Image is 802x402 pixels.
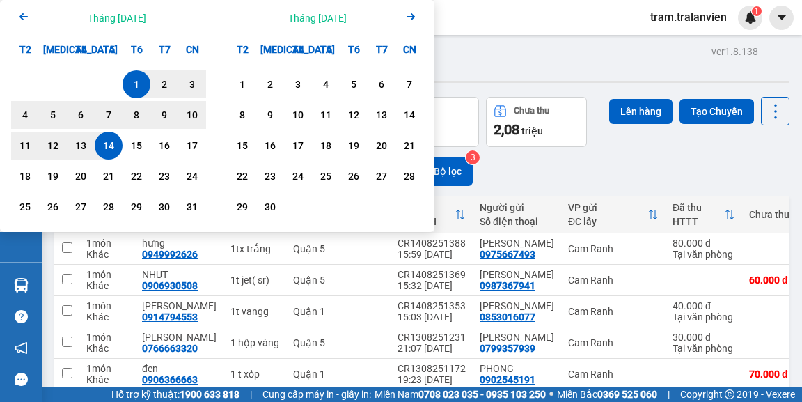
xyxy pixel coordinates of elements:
[123,70,150,98] div: Selected start date. Thứ Sáu, tháng 08 1 2025. It's available.
[99,137,118,154] div: 14
[609,99,673,124] button: Lên hàng
[86,363,128,374] div: 1 món
[230,337,279,348] div: 1 hộp vàng
[228,132,256,160] div: Choose Thứ Hai, tháng 09 15 2025. It's available.
[398,332,466,343] div: CR1308251231
[178,101,206,129] div: Choose Chủ Nhật, tháng 08 10 2025. It's available.
[480,363,554,374] div: PHONG
[316,107,336,123] div: 11
[340,132,368,160] div: Choose Thứ Sáu, tháng 09 19 2025. It's available.
[256,132,284,160] div: Choose Thứ Ba, tháng 09 16 2025. It's available.
[99,199,118,215] div: 28
[228,101,256,129] div: Choose Thứ Hai, tháng 09 8 2025. It's available.
[43,199,63,215] div: 26
[480,202,554,213] div: Người gửi
[230,306,279,317] div: 1t vangg
[480,216,554,227] div: Số điện thoại
[514,106,549,116] div: Chưa thu
[67,36,95,63] div: T4
[284,101,312,129] div: Choose Thứ Tư, tháng 09 10 2025. It's available.
[673,300,735,311] div: 40.000 đ
[284,70,312,98] div: Choose Thứ Tư, tháng 09 3 2025. It's available.
[71,107,91,123] div: 6
[86,249,128,260] div: Khác
[228,36,256,63] div: T2
[568,337,659,348] div: Cam Ranh
[230,243,279,254] div: 1tx trắng
[395,101,423,129] div: Choose Chủ Nhật, tháng 09 14 2025. It's available.
[557,387,657,402] span: Miền Bắc
[549,392,553,397] span: ⚪️
[673,238,735,249] div: 80.000 đ
[178,36,206,63] div: CN
[395,162,423,190] div: Choose Chủ Nhật, tháng 09 28 2025. It's available.
[14,278,29,293] img: warehouse-icon
[402,8,419,27] button: Next month.
[316,76,336,93] div: 4
[260,107,280,123] div: 9
[260,199,280,215] div: 30
[679,99,754,124] button: Tạo Chuyến
[86,300,128,311] div: 1 món
[127,168,146,185] div: 22
[395,36,423,63] div: CN
[312,101,340,129] div: Choose Thứ Năm, tháng 09 11 2025. It's available.
[39,162,67,190] div: Choose Thứ Ba, tháng 08 19 2025. It's available.
[568,202,647,213] div: VP gửi
[15,137,35,154] div: 11
[150,132,178,160] div: Choose Thứ Bảy, tháng 08 16 2025. It's available.
[568,243,659,254] div: Cam Ranh
[155,199,174,215] div: 30
[368,162,395,190] div: Choose Thứ Bảy, tháng 09 27 2025. It's available.
[123,101,150,129] div: Choose Thứ Sáu, tháng 08 8 2025. It's available.
[293,369,384,380] div: Quận 1
[395,70,423,98] div: Choose Chủ Nhật, tháng 09 7 2025. It's available.
[43,137,63,154] div: 12
[142,311,198,323] div: 0914794553
[418,389,546,400] strong: 0708 023 035 - 0935 103 250
[368,101,395,129] div: Choose Thứ Bảy, tháng 09 13 2025. It's available.
[372,137,391,154] div: 20
[127,199,146,215] div: 29
[316,168,336,185] div: 25
[11,132,39,160] div: Choose Thứ Hai, tháng 08 11 2025. It's available.
[480,332,554,343] div: TRỊNH MINH TÚ
[673,332,735,343] div: 30.000 đ
[123,193,150,221] div: Choose Thứ Sáu, tháng 08 29 2025. It's available.
[228,70,256,98] div: Choose Thứ Hai, tháng 09 1 2025. It's available.
[375,387,546,402] span: Miền Nam
[67,162,95,190] div: Choose Thứ Tư, tháng 08 20 2025. It's available.
[256,101,284,129] div: Choose Thứ Ba, tháng 09 9 2025. It's available.
[568,275,659,286] div: Cam Ranh
[288,76,308,93] div: 3
[250,387,252,402] span: |
[260,168,280,185] div: 23
[398,280,466,291] div: 15:32 [DATE]
[480,238,554,249] div: VÕ THU NGỌC
[142,363,217,374] div: đen
[480,343,535,354] div: 0799357939
[142,238,217,249] div: hưng
[71,168,91,185] div: 20
[398,343,466,354] div: 21:07 [DATE]
[86,269,128,280] div: 1 món
[668,387,670,402] span: |
[260,76,280,93] div: 2
[117,66,191,84] li: (c) 2017
[182,168,202,185] div: 24
[293,243,384,254] div: Quận 5
[293,306,384,317] div: Quận 1
[11,162,39,190] div: Choose Thứ Hai, tháng 08 18 2025. It's available.
[480,249,535,260] div: 0975667493
[111,387,239,402] span: Hỗ trợ kỹ thuật:
[95,101,123,129] div: Choose Thứ Năm, tháng 08 7 2025. It's available.
[256,162,284,190] div: Choose Thứ Ba, tháng 09 23 2025. It's available.
[398,300,466,311] div: CR1408251353
[142,269,217,280] div: NHUT
[284,162,312,190] div: Choose Thứ Tư, tháng 09 24 2025. It's available.
[95,132,123,160] div: Selected end date. Thứ Năm, tháng 08 14 2025. It's available.
[155,137,174,154] div: 16
[262,387,371,402] span: Cung cấp máy in - giấy in:
[39,36,67,63] div: [MEDICAL_DATA]
[142,249,198,260] div: 0949992626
